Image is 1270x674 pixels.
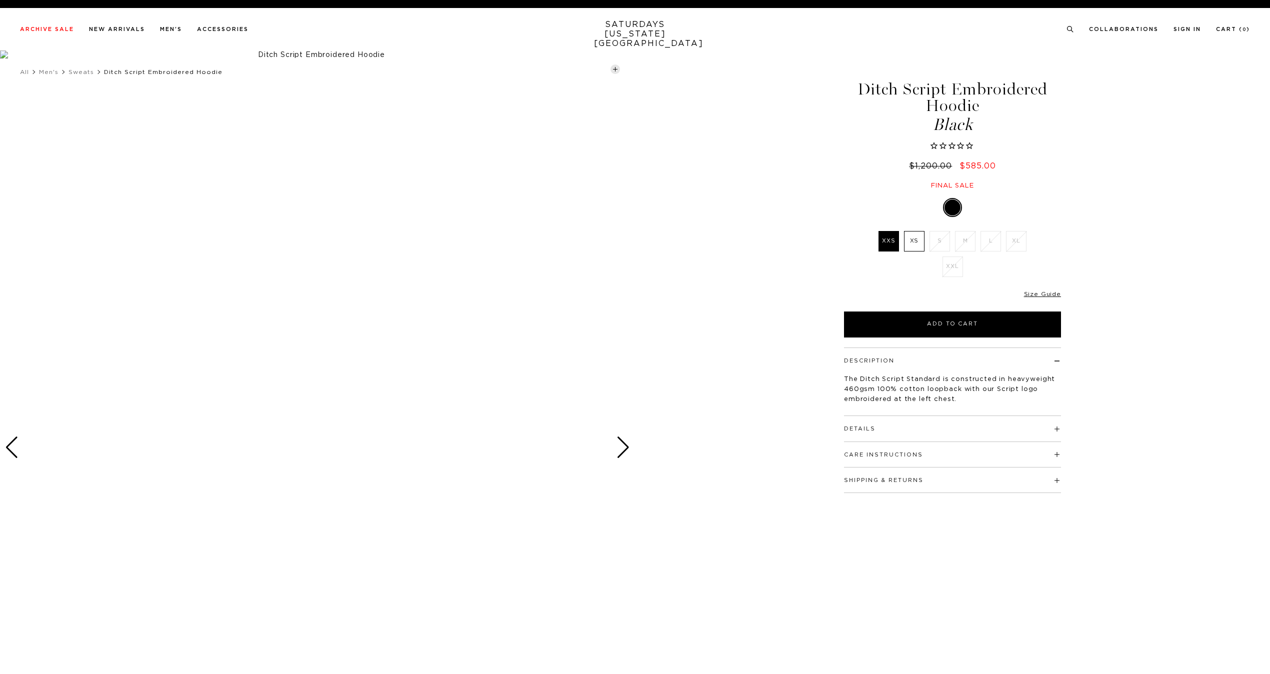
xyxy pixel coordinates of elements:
[909,162,956,170] del: $1,200.00
[842,181,1062,190] div: Final sale
[20,26,74,32] a: Archive Sale
[39,69,58,75] a: Men's
[844,358,894,363] button: Description
[20,69,29,75] a: All
[1242,27,1246,32] small: 0
[959,162,996,170] span: $585.00
[842,141,1062,152] span: Rated 0.0 out of 5 stars 0 reviews
[844,477,923,483] button: Shipping & Returns
[104,69,222,75] span: Ditch Script Embroidered Hoodie
[1173,26,1201,32] a: Sign In
[1024,291,1061,297] a: Size Guide
[160,26,182,32] a: Men's
[68,69,94,75] a: Sweats
[1089,26,1158,32] a: Collaborations
[844,374,1061,404] p: The Ditch Script Standard is constructed in heavyweight 460gsm 100% cotton loopback with our Scri...
[197,26,248,32] a: Accessories
[842,116,1062,133] span: Black
[878,231,899,251] label: XXS
[904,231,924,251] label: XS
[594,20,676,48] a: SATURDAYS[US_STATE][GEOGRAPHIC_DATA]
[844,311,1061,337] button: Add to Cart
[89,26,145,32] a: New Arrivals
[842,81,1062,133] h1: Ditch Script Embroidered Hoodie
[844,426,875,431] button: Details
[616,436,630,458] div: Next slide
[844,452,923,457] button: Care Instructions
[1216,26,1250,32] a: Cart (0)
[5,436,18,458] div: Previous slide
